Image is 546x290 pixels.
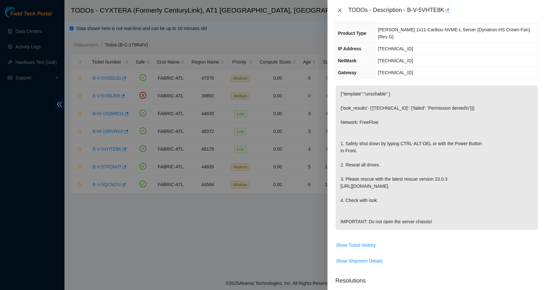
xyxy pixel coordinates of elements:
span: close [337,8,342,13]
button: Show Shipment Details [336,256,383,266]
span: NetMask [338,58,356,63]
p: Resolutions [335,271,538,285]
span: IP Address [338,46,361,51]
span: [TECHNICAL_ID] [378,70,413,75]
span: Gateway [338,70,356,75]
span: [PERSON_NAME] 1x11-Caribou NVME-L Server {Dynatron-HS Crown-Fan}{Rev G} [378,27,530,39]
span: Product Type [338,31,366,36]
span: [TECHNICAL_ID] [378,58,413,63]
span: Show Shipment Details [336,257,383,265]
span: [TECHNICAL_ID] [378,46,413,51]
button: Show Ticket History [336,240,376,250]
button: Close [335,7,344,14]
p: {"template":"unsshable" } {'isok_results': {'[TECHNICAL_ID]': {'failed': 'Permission denied\n'}}}... [336,85,538,230]
span: Show Ticket History [336,242,375,249]
div: TODOs - Description - B-V-5VHTE8K [348,5,538,15]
